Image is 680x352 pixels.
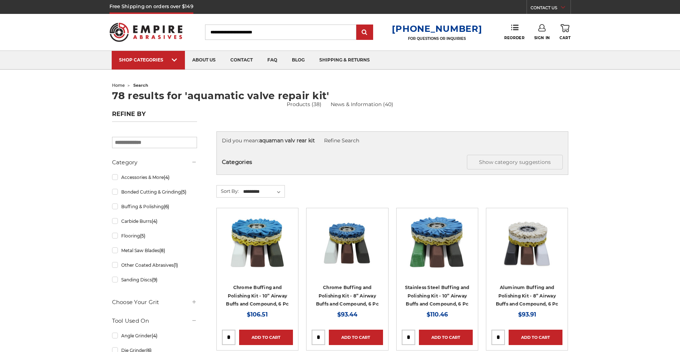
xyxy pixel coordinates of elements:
a: Other Coated Abrasives(1) [112,259,197,272]
h5: Choose Your Grit [112,298,197,307]
img: Empire Abrasives [109,18,183,46]
a: CONTACT US [531,4,571,14]
h1: 78 results for 'aquamatic valve repair kit' [112,91,568,101]
a: Add to Cart [239,330,293,345]
span: (1) [174,262,178,268]
a: Flooring(5) [112,229,197,242]
a: 8 inch airway buffing wheel and compound kit for aluminum [491,213,562,284]
button: Show category suggestions [467,155,563,169]
a: Carbide Burrs(4) [112,215,197,228]
div: SHOP CATEGORIES [119,57,178,63]
a: Sanding Discs(9) [112,273,197,286]
a: Add to Cart [509,330,562,345]
span: $93.44 [337,311,357,318]
a: News & Information (40) [331,101,393,108]
a: Angle Grinder(4) [112,329,197,342]
a: Add to Cart [329,330,383,345]
img: 10 inch airway buff and polishing compound kit for chrome [228,213,287,272]
a: [PHONE_NUMBER] [392,23,482,34]
a: about us [185,51,223,70]
img: 8 inch airway buffing wheel and compound kit for aluminum [498,213,556,272]
a: Chrome Buffing and Polishing Kit - 8” Airway Buffs and Compound, 6 Pc [316,285,379,307]
input: Submit [357,25,372,40]
h5: Tool Used On [112,317,197,325]
a: Buffing & Polishing(6) [112,200,197,213]
a: Bonded Cutting & Grinding(5) [112,186,197,198]
h5: Categories [222,155,563,169]
img: 10 inch airway buff and polishing compound kit for stainless steel [408,213,467,272]
img: 8 inch airway buffing wheel and compound kit for chrome [318,213,376,272]
span: (8) [159,248,165,253]
span: Cart [560,35,571,40]
a: home [112,83,125,88]
h5: Refine by [112,111,197,122]
a: Refine Search [324,137,359,144]
a: shipping & returns [312,51,377,70]
a: Accessories & More(4) [112,171,197,184]
span: (6) [164,204,169,209]
span: (4) [152,333,157,338]
span: (5) [181,189,186,195]
a: faq [260,51,285,70]
a: blog [285,51,312,70]
a: 10 inch airway buff and polishing compound kit for chrome [222,213,293,284]
a: 10 inch airway buff and polishing compound kit for stainless steel [402,213,473,284]
a: Products (38) [287,101,322,108]
span: (9) [152,277,157,282]
span: (4) [164,175,170,180]
a: 8 inch airway buffing wheel and compound kit for chrome [312,213,383,284]
a: Stainless Steel Buffing and Polishing Kit - 10” Airway Buffs and Compound, 6 Pc [405,285,469,307]
h5: Category [112,158,197,167]
a: Metal Saw Blades(8) [112,244,197,257]
a: Add to Cart [419,330,473,345]
a: contact [223,51,260,70]
label: Sort By: [217,186,239,196]
span: $106.51 [247,311,268,318]
a: Reorder [504,24,524,40]
a: Cart [560,24,571,40]
p: FOR QUESTIONS OR INQUIRIES [392,36,482,41]
span: $93.91 [518,311,536,318]
select: Sort By: [242,186,285,197]
a: Chrome Buffing and Polishing Kit - 10” Airway Buffs and Compound, 6 Pc [226,285,289,307]
a: Aluminum Buffing and Polishing Kit - 8” Airway Buffs and Compound, 6 Pc [496,285,558,307]
strong: aquaman valv rear kit [259,137,315,144]
span: $110.46 [427,311,448,318]
div: Did you mean: [222,137,563,145]
span: search [133,83,148,88]
span: Sign In [534,35,550,40]
span: (5) [140,233,145,239]
span: Reorder [504,35,524,40]
span: (4) [152,218,157,224]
